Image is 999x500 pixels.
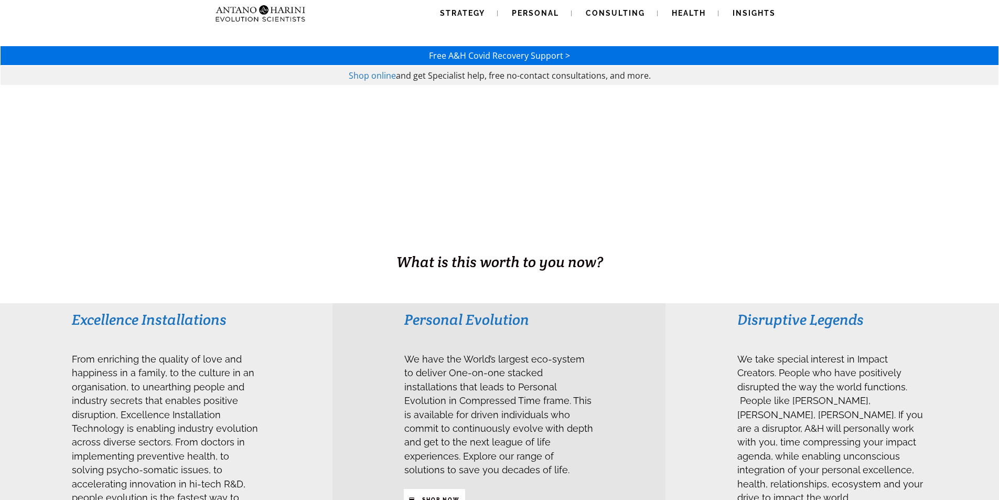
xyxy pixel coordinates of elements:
span: Personal [512,9,559,17]
a: Shop online [349,70,396,81]
span: Strategy [440,9,485,17]
h3: Excellence Installations [72,310,261,329]
span: and get Specialist help, free no-contact consultations, and more. [396,70,651,81]
h3: Personal Evolution [404,310,594,329]
h3: Disruptive Legends [737,310,927,329]
a: Free A&H Covid Recovery Support > [429,50,570,61]
h1: BUSINESS. HEALTH. Family. Legacy [1,229,998,251]
span: Health [672,9,706,17]
span: Consulting [586,9,645,17]
span: Insights [733,9,776,17]
span: What is this worth to you now? [396,252,603,271]
span: We have the World’s largest eco-system to deliver One-on-one stacked installations that leads to ... [404,354,593,475]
